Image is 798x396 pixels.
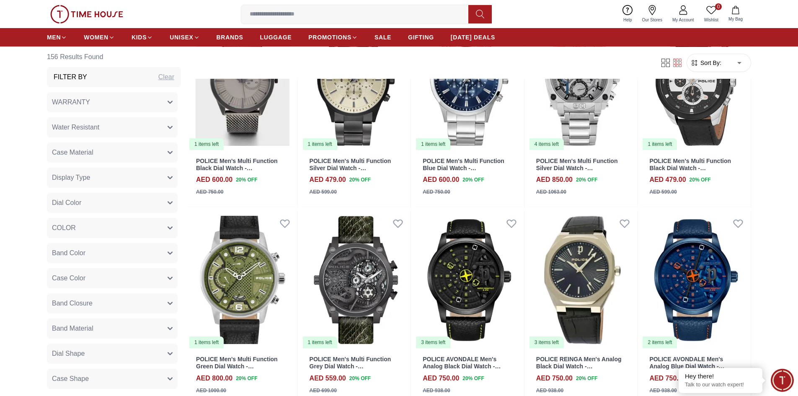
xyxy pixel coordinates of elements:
[301,13,411,151] a: POLICE Men's Multi Function Silver Dial Watch - PL.15589JSU/13M1 items left
[189,336,224,348] div: 1 items left
[649,175,686,185] h4: AED 479.00
[649,356,724,377] a: POLICE AVONDALE Men's Analog Blue Dial Watch - PEWJA0022102-WW
[620,17,635,23] span: Help
[423,373,459,383] h4: AED 750.00
[189,138,224,150] div: 1 items left
[771,369,794,392] div: Chat Widget
[576,176,597,184] span: 20 % OFF
[47,142,178,163] button: Case Material
[528,211,638,349] img: POLICE REINGA Men's Analog Black Dial Watch - PEWGA0040502-WW
[132,30,153,45] a: KIDS
[528,13,638,151] a: POLICE Men's Multi Function Silver Dial Watch - PL.15472JS/13M4 items left
[451,30,495,45] a: [DATE] DEALS
[416,336,450,348] div: 3 items left
[528,13,638,151] img: POLICE Men's Multi Function Silver Dial Watch - PL.15472JS/13M
[701,17,722,23] span: Wishlist
[47,117,178,137] button: Water Resistant
[414,211,524,349] img: POLICE AVONDALE Men's Analog Black Dial Watch - PEWJA0022101-WW
[536,387,563,394] div: AED 938.00
[52,198,81,208] span: Dial Color
[699,59,721,67] span: Sort By:
[132,33,147,41] span: KIDS
[52,122,99,132] span: Water Resistant
[637,3,667,25] a: Our Stores
[303,336,337,348] div: 1 items left
[196,158,278,179] a: POLICE Men's Multi Function Black Dial Watch - PL.15919JSU/79MM
[529,138,564,150] div: 4 items left
[301,211,411,349] a: POLICE Men's Multi Function Grey Dial Watch - PEWJF21104031 items left
[196,387,226,394] div: AED 1000.00
[408,33,434,41] span: GIFTING
[260,30,292,45] a: LUGGAGE
[641,13,751,151] img: POLICE Men's Multi Function Black Dial Watch - PL.14836JSTB/02
[310,175,346,185] h4: AED 479.00
[649,188,677,196] div: AED 599.00
[52,298,93,308] span: Band Closure
[618,3,637,25] a: Help
[641,211,751,349] a: POLICE AVONDALE Men's Analog Blue Dial Watch - PEWJA0022102-WW2 items left
[536,188,566,196] div: AED 1063.00
[310,188,337,196] div: AED 599.00
[84,30,115,45] a: WOMEN
[47,92,178,112] button: WARRANTY
[462,176,484,184] span: 20 % OFF
[188,211,297,349] img: POLICE Men's Multi Function Green Dial Watch - PEWJF2203305
[715,3,722,10] span: 0
[576,375,597,382] span: 20 % OFF
[423,356,501,377] a: POLICE AVONDALE Men's Analog Black Dial Watch - PEWJA0022101-WW
[301,13,411,151] img: POLICE Men's Multi Function Silver Dial Watch - PL.15589JSU/13M
[451,33,495,41] span: [DATE] DEALS
[50,5,123,23] img: ...
[236,375,257,382] span: 20 % OFF
[310,356,391,377] a: POLICE Men's Multi Function Grey Dial Watch - PEWJF2110403
[47,47,181,67] h6: 156 Results Found
[303,138,337,150] div: 1 items left
[723,4,748,24] button: My Bag
[52,324,93,334] span: Band Material
[217,30,243,45] a: BRANDS
[301,211,411,349] img: POLICE Men's Multi Function Grey Dial Watch - PEWJF2110403
[641,211,751,349] img: POLICE AVONDALE Men's Analog Blue Dial Watch - PEWJA0022102-WW
[47,369,178,389] button: Case Shape
[196,373,232,383] h4: AED 800.00
[52,374,89,384] span: Case Shape
[52,173,90,183] span: Display Type
[47,33,61,41] span: MEN
[685,372,756,380] div: Hey there!
[236,176,257,184] span: 20 % OFF
[260,33,292,41] span: LUGGAGE
[423,188,450,196] div: AED 750.00
[374,30,391,45] a: SALE
[54,72,87,82] h3: Filter By
[310,373,346,383] h4: AED 559.00
[725,16,746,22] span: My Bag
[196,356,278,377] a: POLICE Men's Multi Function Green Dial Watch - PEWJF2203305
[47,268,178,288] button: Case Color
[423,387,450,394] div: AED 938.00
[408,30,434,45] a: GIFTING
[639,17,666,23] span: Our Stores
[349,176,371,184] span: 20 % OFF
[47,243,178,263] button: Band Color
[685,381,756,388] p: Talk to our watch expert!
[414,13,524,151] img: POLICE Men's Multi Function Blue Dial Watch - PL.15589JS/03M
[536,175,573,185] h4: AED 850.00
[158,72,174,82] div: Clear
[47,168,178,188] button: Display Type
[649,158,731,179] a: POLICE Men's Multi Function Black Dial Watch - PL.14836JSTB/02
[528,211,638,349] a: POLICE REINGA Men's Analog Black Dial Watch - PEWGA0040502-WW3 items left
[84,33,108,41] span: WOMEN
[690,59,721,67] button: Sort By:
[52,248,85,258] span: Band Color
[529,336,564,348] div: 3 items left
[699,3,723,25] a: 0Wishlist
[217,33,243,41] span: BRANDS
[649,387,677,394] div: AED 938.00
[308,33,351,41] span: PROMOTIONS
[47,318,178,339] button: Band Material
[196,188,223,196] div: AED 750.00
[536,356,622,377] a: POLICE REINGA Men's Analog Black Dial Watch - PEWGA0040502-WW
[188,13,297,151] a: POLICE Men's Multi Function Black Dial Watch - PL.15919JSU/79MM1 items left
[414,13,524,151] a: POLICE Men's Multi Function Blue Dial Watch - PL.15589JS/03M1 items left
[423,158,504,179] a: POLICE Men's Multi Function Blue Dial Watch - PL.15589JS/03M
